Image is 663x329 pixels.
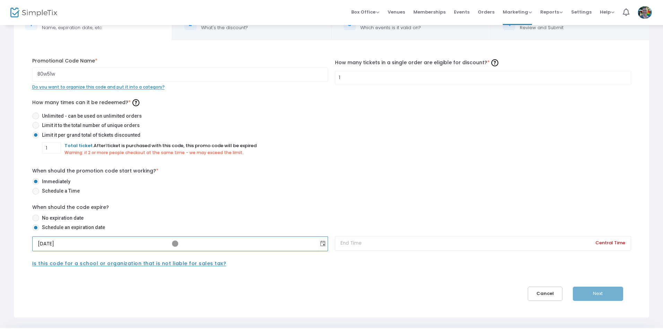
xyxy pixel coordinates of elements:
span: Total ticket. [64,142,94,149]
span: Venues [388,3,405,21]
div: Name, expiration date, etc [42,24,102,31]
span: Settings [571,3,592,21]
span: Marketing [503,9,532,15]
div: Review and Submit [520,24,563,31]
label: When should the code expire? [32,204,109,211]
span: Reports [540,9,563,15]
span: Unlimited - can be used on unlimited orders [39,112,142,120]
input: End Time [335,236,631,251]
img: question-mark [491,59,498,66]
span: Help [600,9,614,15]
span: How many times can it be redeemed? [32,99,141,106]
span: 1 [105,142,107,149]
div: What's the discount? [201,24,248,31]
span: Central Time [589,234,631,252]
span: Is this code for a school or organization that is not liable for sales tax? [32,260,226,267]
input: Enter Promo Code [32,67,328,82]
span: Orders [478,3,494,21]
span: Box Office [351,9,379,15]
span: Immediately [39,178,70,185]
button: Toggle calendar [318,237,328,251]
img: question-mark [132,99,139,106]
span: No expiration date [39,214,84,222]
span: After ticket is purchased with this code, this promo code will be expired [64,142,257,149]
button: Cancel [528,287,562,301]
label: How many tickets in a single order are eligible for discount? [335,57,631,68]
span: Warning: if 2 or more people checkout at the same time - we may exceed the limit. [64,150,243,155]
input: null [33,237,318,251]
span: Events [454,3,470,21]
span: Limit it per grand total of tickets discounted [39,132,140,139]
span: Schedule an expiration date [39,224,105,231]
div: Which events is it valid on? [360,24,421,31]
span: Schedule a Time [39,187,80,195]
label: When should the promotion code start working? [32,167,158,175]
label: Promotional Code Name [32,57,328,65]
span: Do you want to organize this code and put it into a category? [32,84,165,90]
span: Memberships [413,3,446,21]
span: Limit it to the total number of unique orders [39,122,140,129]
